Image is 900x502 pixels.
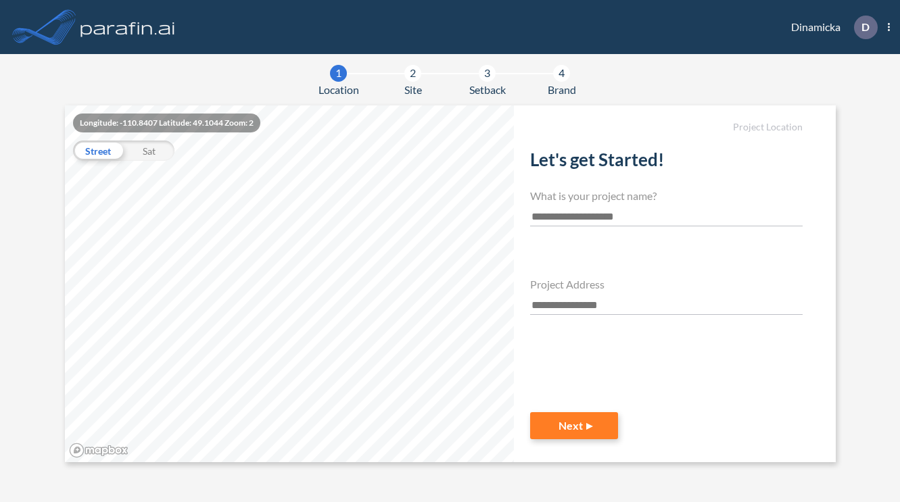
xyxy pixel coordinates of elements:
span: Site [404,82,422,98]
div: Dinamicka [771,16,890,39]
h4: What is your project name? [530,189,803,202]
h5: Project Location [530,122,803,133]
a: Mapbox homepage [69,443,128,458]
span: Location [318,82,359,98]
h2: Let's get Started! [530,149,803,176]
div: Longitude: -110.8407 Latitude: 49.1044 Zoom: 2 [73,114,260,132]
span: Brand [548,82,576,98]
canvas: Map [65,105,515,462]
div: 1 [330,65,347,82]
div: 4 [553,65,570,82]
h4: Project Address [530,278,803,291]
button: Next [530,412,618,439]
div: Street [73,141,124,161]
img: logo [78,14,178,41]
p: D [861,21,870,33]
div: Sat [124,141,174,161]
span: Setback [469,82,506,98]
div: 2 [404,65,421,82]
div: 3 [479,65,496,82]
